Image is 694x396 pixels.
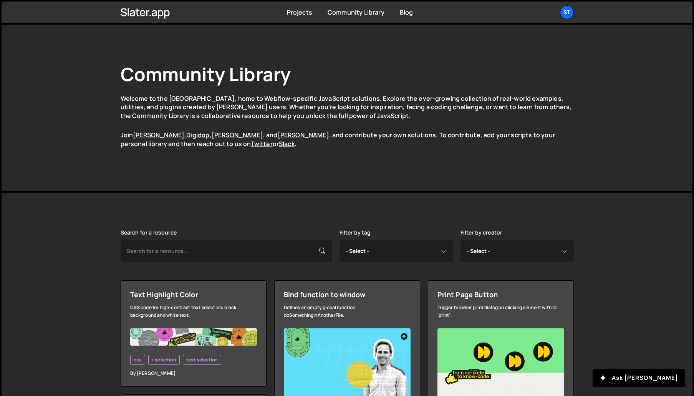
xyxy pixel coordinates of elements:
[121,94,574,120] p: Welcome to the [GEOGRAPHIC_DATA], home to Webflow-specific JavaScript solutions. Explore the ever...
[328,8,384,17] a: Community Library
[279,140,295,148] a: Slack
[340,230,371,236] label: Filter by tag
[278,131,329,139] a: [PERSON_NAME]
[186,131,209,139] a: Digidop
[121,280,267,387] a: Text Highlight Color CSS code for high-contrast text selection: black background and white text. ...
[400,8,413,17] a: Blog
[121,62,574,87] h1: Community Library
[152,357,176,363] span: ::selection
[130,304,257,319] div: CSS code for high-contrast text selection: black background and white text.
[121,230,177,236] label: Search for a resource
[287,8,312,17] a: Projects
[437,290,564,299] div: Print Page Button
[437,304,564,319] div: Trigger browser print dialog on clicking element with ID 'print'.
[593,369,685,387] button: Ask [PERSON_NAME]
[130,328,257,346] img: Frame%20482.jpg
[121,131,574,148] p: Join , , , and , and contribute your own solutions. To contribute, add your scripts to your perso...
[284,290,411,299] div: Bind function to window
[130,290,257,299] div: Text Highlight Color
[251,140,273,148] a: Twitter
[130,369,257,377] div: By [PERSON_NAME]
[460,230,502,236] label: Filter by creator
[186,357,218,363] span: text selection
[133,131,184,139] a: [PERSON_NAME]
[212,131,263,139] a: [PERSON_NAME]
[284,304,411,319] div: Defines an empty global function doSomethingInAnotherFile.
[121,240,332,262] input: Search for a resource...
[134,357,142,363] span: css
[560,5,574,19] a: St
